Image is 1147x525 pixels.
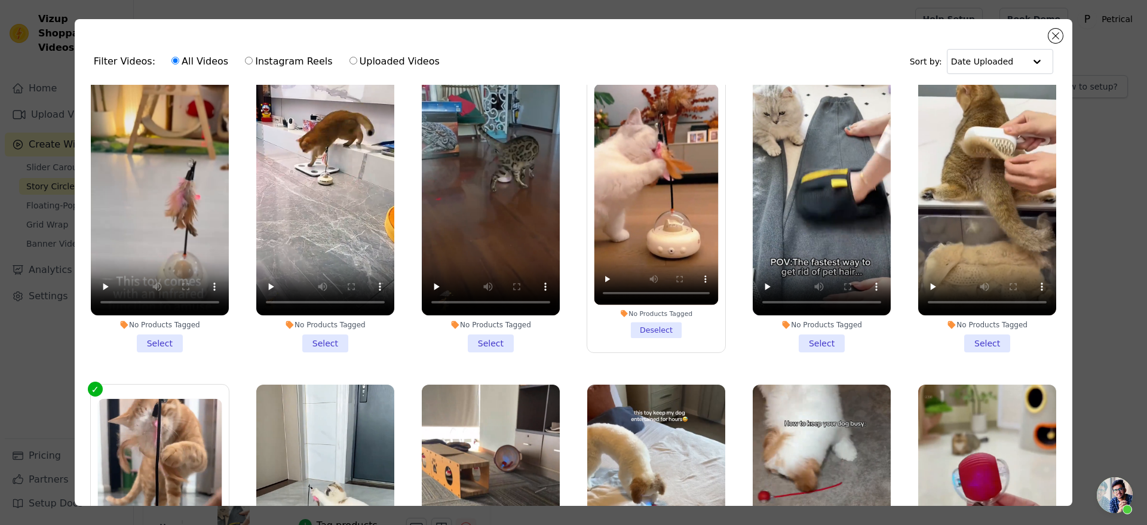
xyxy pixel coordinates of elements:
label: Instagram Reels [244,54,333,69]
label: Uploaded Videos [349,54,440,69]
div: No Products Tagged [256,320,394,330]
div: No Products Tagged [753,320,891,330]
a: Open chat [1097,477,1133,513]
div: Filter Videos: [94,48,446,75]
label: All Videos [171,54,229,69]
button: Close modal [1048,29,1063,43]
div: No Products Tagged [918,320,1056,330]
div: No Products Tagged [422,320,560,330]
div: No Products Tagged [594,309,719,318]
div: Sort by: [910,49,1054,74]
div: No Products Tagged [91,320,229,330]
